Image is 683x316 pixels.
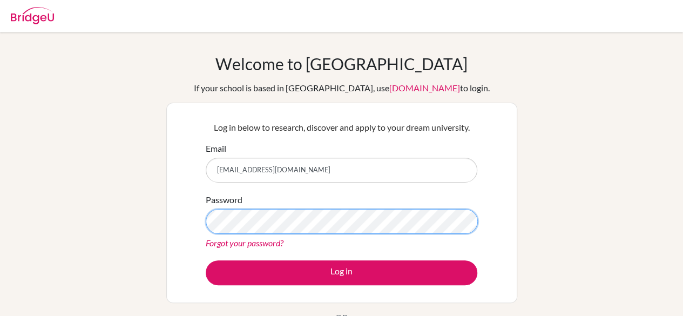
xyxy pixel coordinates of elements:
[215,54,468,73] h1: Welcome to [GEOGRAPHIC_DATA]
[389,83,460,93] a: [DOMAIN_NAME]
[11,7,54,24] img: Bridge-U
[206,238,283,248] a: Forgot your password?
[206,121,477,134] p: Log in below to research, discover and apply to your dream university.
[206,142,226,155] label: Email
[206,193,242,206] label: Password
[206,260,477,285] button: Log in
[194,82,490,95] div: If your school is based in [GEOGRAPHIC_DATA], use to login.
